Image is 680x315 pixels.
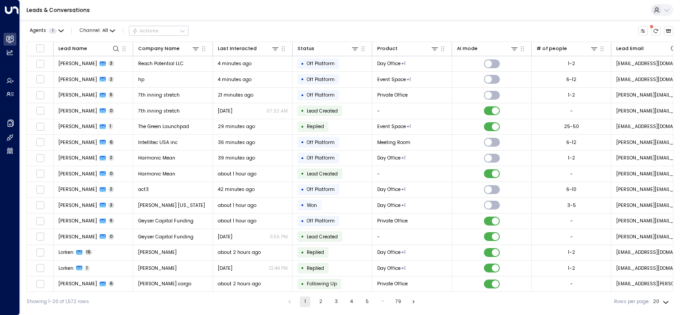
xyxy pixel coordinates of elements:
span: Off Platform [307,92,335,98]
span: 0 [108,234,115,240]
span: Toggle select row [36,280,44,288]
button: Agents1 [27,26,66,35]
div: Product [377,44,439,53]
div: Status [297,44,359,53]
span: Oct 04, 2025 [218,108,232,114]
span: delmar cargo [138,280,191,287]
div: # of people [537,44,599,53]
span: Replied [307,249,324,256]
span: Toggle select row [36,248,44,257]
div: • [301,105,304,117]
span: Robert Leng [58,233,97,240]
button: Actions [129,26,189,36]
div: Last Interacted [218,44,280,53]
div: Private Office [401,249,406,256]
div: Private Office [401,265,406,272]
span: 1 [108,124,113,129]
span: Toggle select row [36,264,44,272]
span: 2 [108,77,114,82]
button: Go to page 5 [362,296,372,307]
span: Toggle select row [36,91,44,99]
span: There are new threads available. Refresh the grid to view the latest updates. [651,26,661,36]
span: Lead Created [307,108,338,114]
button: Go to page 2 [315,296,326,307]
div: • [301,168,304,179]
span: Off Platform [307,218,335,224]
span: Toggle select row [36,217,44,225]
span: Won [307,202,317,209]
div: … [377,296,388,307]
span: Samantha siu New York [138,202,205,209]
span: Robert Leng [58,218,97,224]
label: Rows per page: [614,298,649,305]
div: 3-5 [567,202,576,209]
span: 39 minutes ago [218,155,255,161]
span: Day Office [377,60,401,67]
div: - [570,171,573,177]
span: Toggle select row [36,201,44,210]
div: • [301,89,304,101]
div: • [301,231,304,242]
span: Toggle select row [36,154,44,162]
span: Harmonic Mean [138,155,175,161]
span: Private Office [377,280,408,287]
span: Harmonic Mean [138,171,175,177]
span: Following Up [307,280,337,287]
span: Manno [138,249,177,256]
div: Private Office [401,155,406,161]
span: Day Office [377,249,401,256]
span: about 1 hour ago [218,218,256,224]
span: 1 [49,28,57,34]
div: - [570,218,573,224]
span: Toggle select row [36,59,44,68]
span: Toggle select row [36,107,44,115]
span: 29 minutes ago [218,123,255,130]
span: Aug 31, 2025 [218,265,232,272]
button: Go to page 4 [346,296,357,307]
td: - [372,229,452,245]
span: Lorken [58,249,73,256]
span: Replied [307,265,324,272]
span: hp [138,76,144,83]
span: Toggle select row [36,185,44,194]
span: Day Office [377,186,401,193]
div: 1-2 [568,265,575,272]
div: Company Name [138,45,180,53]
div: • [301,199,304,211]
a: Leads & Conversations [27,6,90,14]
div: Lead Name [58,44,120,53]
div: Private Office [406,123,411,130]
div: • [301,184,304,195]
button: Channel:All [77,26,118,35]
span: Replied [307,123,324,130]
span: Off Platform [307,60,335,67]
div: Lead Name [58,45,87,53]
div: Private Office [401,202,406,209]
span: Day Office [377,202,401,209]
span: 21 minutes ago [218,92,253,98]
span: Off Platform [307,76,335,83]
span: Agents [30,28,46,33]
span: All [102,28,108,33]
div: - [570,233,573,240]
span: Debbie [58,139,97,146]
span: 3 [108,202,115,208]
div: • [301,136,304,148]
div: Meeting Room [406,76,411,83]
span: Toggle select row [36,122,44,131]
span: Kamron Saniee [58,171,97,177]
span: Off Platform [307,155,335,161]
span: 0 [108,108,115,114]
div: Lead Email [616,44,678,53]
div: Showing 1-20 of 1,572 rows [27,298,89,305]
div: • [301,278,304,290]
span: 2 [108,155,114,161]
div: • [301,215,304,227]
div: • [301,152,304,164]
td: - [372,166,452,182]
span: Sep 29, 2025 [218,233,232,240]
p: 11:55 PM [270,233,288,240]
span: jeff block [58,108,97,114]
div: 1-2 [568,155,575,161]
p: 12:44 PM [269,265,288,272]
